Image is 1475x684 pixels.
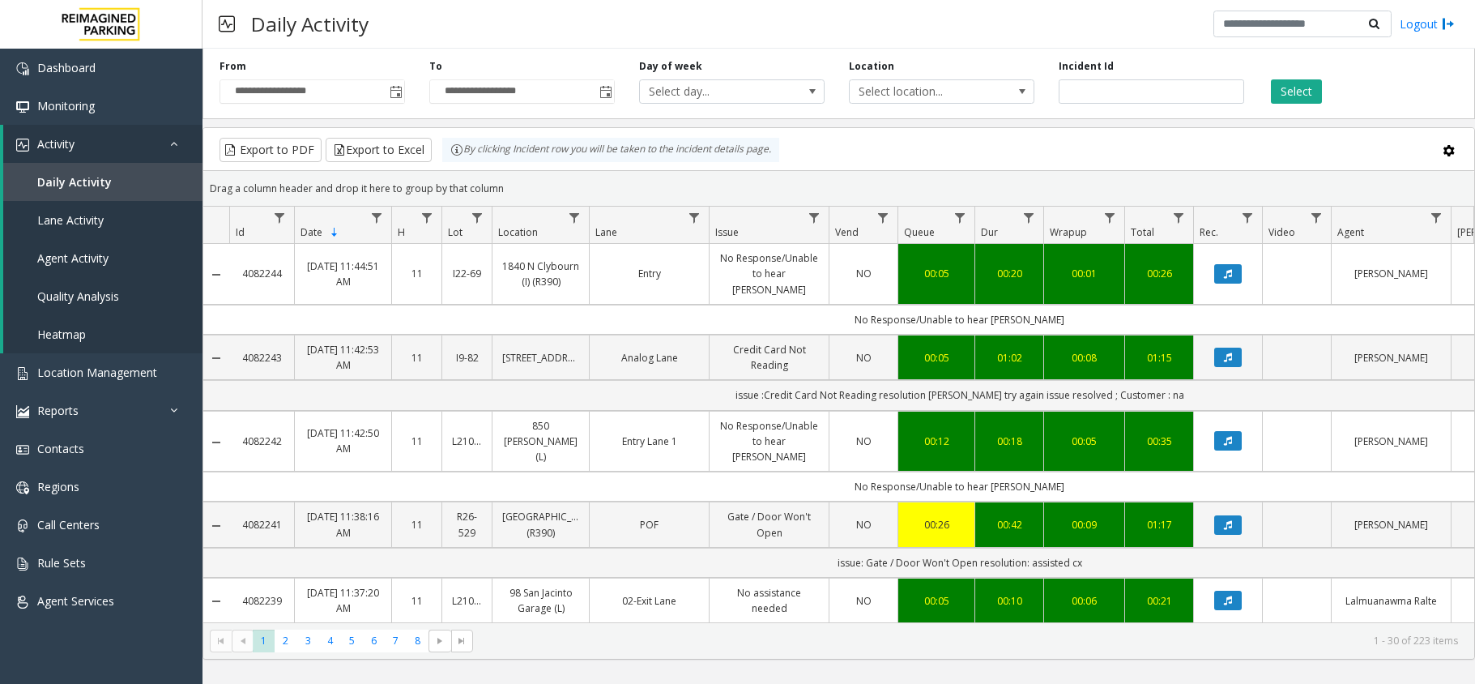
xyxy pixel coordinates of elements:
[1306,207,1328,229] a: Video Filter Menu
[1059,59,1114,74] label: Incident Id
[452,593,482,609] a: L21065900
[1135,266,1183,281] a: 00:26
[1271,79,1322,104] button: Select
[908,266,965,281] div: 00:05
[37,60,96,75] span: Dashboard
[1442,15,1455,32] img: logout
[402,434,432,449] a: 11
[16,443,29,456] img: 'icon'
[407,630,428,652] span: Page 8
[502,585,579,616] a: 98 San Jacinto Garage (L)
[839,434,888,449] a: NO
[564,207,586,229] a: Location Filter Menu
[502,418,579,465] a: 850 [PERSON_NAME] (L)
[433,635,446,648] span: Go to the next page
[835,225,859,239] span: Vend
[416,207,438,229] a: H Filter Menu
[452,266,482,281] a: I22-69
[402,350,432,366] a: 11
[37,212,104,228] span: Lane Activity
[981,225,998,239] span: Dur
[203,519,229,532] a: Collapse Details
[236,225,245,239] span: Id
[37,593,114,609] span: Agent Services
[203,436,229,449] a: Collapse Details
[908,517,965,532] div: 00:26
[483,634,1458,648] kendo-pager-info: 1 - 30 of 223 items
[37,441,84,456] span: Contacts
[301,225,322,239] span: Date
[16,405,29,418] img: 'icon'
[839,350,888,366] a: NO
[839,517,888,532] a: NO
[639,59,702,74] label: Day of week
[16,100,29,113] img: 'icon'
[452,509,482,540] a: R26-529
[949,207,971,229] a: Queue Filter Menu
[452,350,482,366] a: I9-82
[220,59,246,74] label: From
[305,509,382,540] a: [DATE] 11:38:16 AM
[599,266,699,281] a: Entry
[450,143,463,156] img: infoIcon.svg
[1341,266,1441,281] a: [PERSON_NAME]
[305,585,382,616] a: [DATE] 11:37:20 AM
[452,434,482,449] a: L21091600
[239,266,284,281] a: 4082244
[37,517,100,532] span: Call Centers
[37,479,79,494] span: Regions
[386,80,404,103] span: Toggle popup
[1400,15,1455,32] a: Logout
[305,259,382,289] a: [DATE] 11:44:51 AM
[1054,517,1115,532] a: 00:09
[1135,517,1183,532] a: 01:17
[719,509,819,540] a: Gate / Door Won't Open
[908,434,965,449] div: 00:12
[856,594,872,608] span: NO
[203,174,1474,203] div: Drag a column header and drop it here to group by that column
[1054,266,1115,281] div: 00:01
[715,225,739,239] span: Issue
[985,434,1034,449] a: 00:18
[908,593,965,609] a: 00:05
[16,139,29,152] img: 'icon'
[37,250,109,266] span: Agent Activity
[363,630,385,652] span: Page 6
[985,517,1034,532] a: 00:42
[1054,593,1115,609] a: 00:06
[402,517,432,532] a: 11
[319,630,341,652] span: Page 4
[856,434,872,448] span: NO
[385,630,407,652] span: Page 7
[37,289,119,304] span: Quality Analysis
[1135,350,1183,366] a: 01:15
[3,315,202,353] a: Heatmap
[498,225,538,239] span: Location
[908,350,965,366] div: 00:05
[305,342,382,373] a: [DATE] 11:42:53 AM
[719,250,819,297] a: No Response/Unable to hear [PERSON_NAME]
[985,593,1034,609] div: 00:10
[1054,434,1115,449] a: 00:05
[1135,434,1183,449] a: 00:35
[16,367,29,380] img: 'icon'
[849,59,894,74] label: Location
[719,418,819,465] a: No Response/Unable to hear [PERSON_NAME]
[269,207,291,229] a: Id Filter Menu
[1341,517,1441,532] a: [PERSON_NAME]
[16,481,29,494] img: 'icon'
[985,350,1034,366] a: 01:02
[253,630,275,652] span: Page 1
[3,163,202,201] a: Daily Activity
[804,207,825,229] a: Issue Filter Menu
[275,630,296,652] span: Page 2
[243,4,377,44] h3: Daily Activity
[16,596,29,609] img: 'icon'
[599,593,699,609] a: 02-Exit Lane
[451,630,473,652] span: Go to the last page
[1018,207,1040,229] a: Dur Filter Menu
